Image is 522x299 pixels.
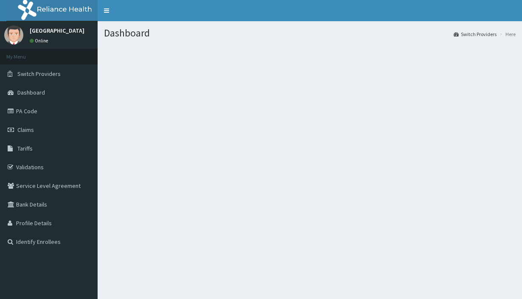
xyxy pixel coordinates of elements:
p: [GEOGRAPHIC_DATA] [30,28,84,34]
li: Here [497,31,516,38]
img: User Image [4,25,23,45]
h1: Dashboard [104,28,516,39]
a: Online [30,38,50,44]
span: Claims [17,126,34,134]
span: Switch Providers [17,70,61,78]
a: Switch Providers [454,31,497,38]
span: Tariffs [17,145,33,152]
span: Dashboard [17,89,45,96]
